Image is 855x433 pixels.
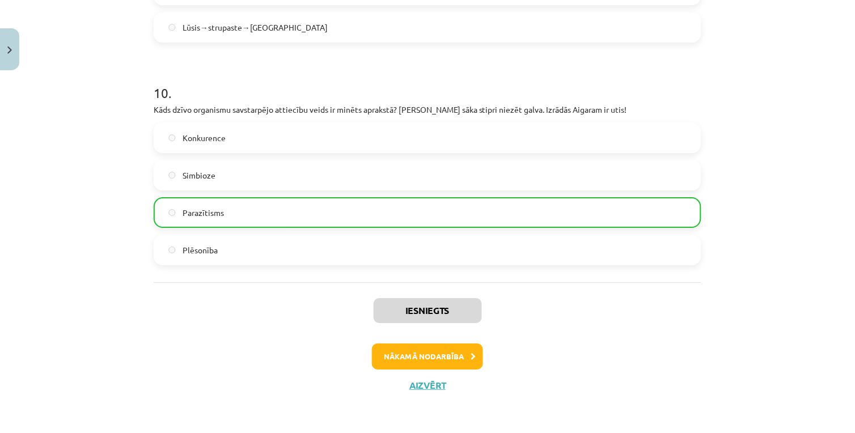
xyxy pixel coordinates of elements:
[168,247,176,254] input: Plēsonība
[154,65,701,100] h1: 10 .
[183,132,226,144] span: Konkurence
[374,298,482,323] button: Iesniegts
[168,24,176,31] input: Lūsis→strupaste→[GEOGRAPHIC_DATA]
[406,380,449,391] button: Aizvērt
[168,209,176,216] input: Parazītisms
[168,134,176,142] input: Konkurence
[183,22,328,33] span: Lūsis→strupaste→[GEOGRAPHIC_DATA]
[154,104,701,116] p: Kāds dzīvo organismu savstarpējo attiecību veids ir minēts aprakstā? [PERSON_NAME] sāka stipri ni...
[183,207,224,219] span: Parazītisms
[7,46,12,54] img: icon-close-lesson-0947bae3869378f0d4975bcd49f059093ad1ed9edebbc8119c70593378902aed.svg
[183,244,218,256] span: Plēsonība
[372,343,483,370] button: Nākamā nodarbība
[183,169,215,181] span: Simbioze
[168,172,176,179] input: Simbioze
